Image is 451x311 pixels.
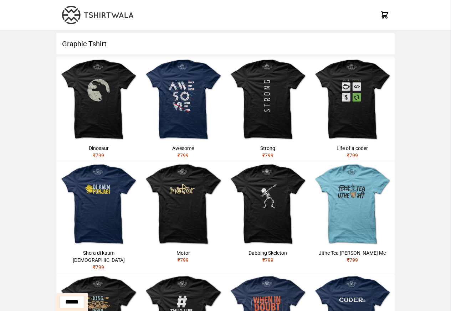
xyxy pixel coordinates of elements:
[144,249,222,256] div: Motor
[226,162,310,247] img: skeleton-dabbing.jpg
[229,145,307,152] div: Strong
[59,145,138,152] div: Dinosaur
[93,264,104,270] span: ₹ 799
[93,152,104,158] span: ₹ 799
[141,57,225,142] img: awesome.jpg
[347,152,358,158] span: ₹ 799
[56,33,395,55] h1: Graphic Tshirt
[262,152,273,158] span: ₹ 799
[262,257,273,263] span: ₹ 799
[226,162,310,266] a: Dabbing Skeleton₹799
[226,57,310,162] a: Strong₹799
[141,162,225,247] img: motor.jpg
[56,57,141,142] img: dinosaur.jpg
[144,145,222,152] div: Awesome
[229,249,307,256] div: Dabbing Skeleton
[178,257,189,263] span: ₹ 799
[141,162,225,266] a: Motor₹799
[141,57,225,162] a: Awesome₹799
[347,257,358,263] span: ₹ 799
[313,249,392,256] div: Jithe Tea [PERSON_NAME] Me
[178,152,189,158] span: ₹ 799
[310,162,395,266] a: Jithe Tea [PERSON_NAME] Me₹799
[56,162,141,274] a: Shera di kaum [DEMOGRAPHIC_DATA]₹799
[62,6,133,24] img: TW-LOGO-400-104.png
[56,162,141,247] img: shera-di-kaum-punjabi-1.jpg
[56,57,141,162] a: Dinosaur₹799
[226,57,310,142] img: strong.jpg
[310,162,395,247] img: jithe-tea-uthe-me.jpg
[59,249,138,264] div: Shera di kaum [DEMOGRAPHIC_DATA]
[310,57,395,142] img: life-of-a-coder.jpg
[313,145,392,152] div: Life of a coder
[310,57,395,162] a: Life of a coder₹799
